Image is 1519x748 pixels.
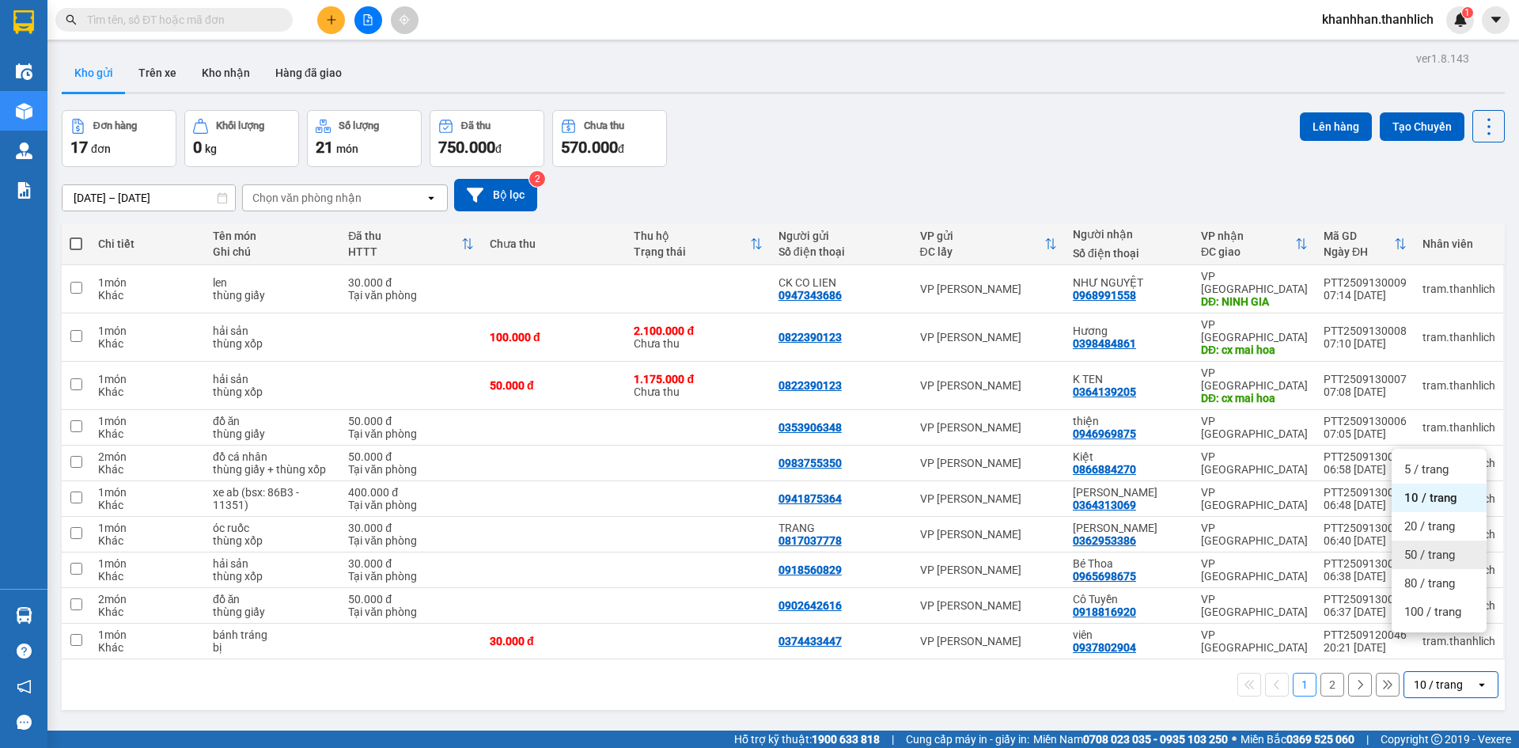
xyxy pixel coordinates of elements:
span: 5 / trang [1404,461,1449,477]
div: VP [PERSON_NAME] [920,492,1057,505]
div: 06:48 [DATE] [1324,499,1407,511]
div: Khác [98,463,197,476]
div: thùng giấy [213,427,332,440]
span: đơn [91,142,111,155]
div: DĐ: cx mai hoa [1201,392,1308,404]
div: 07:10 [DATE] [1324,337,1407,350]
div: 400.000 đ [348,486,474,499]
div: Khác [98,641,197,654]
th: Toggle SortBy [912,223,1065,265]
div: 2.100.000 đ [634,325,762,337]
span: đ [618,142,624,155]
img: icon-new-feature [1453,13,1468,27]
div: 50.000 đ [348,593,474,606]
div: Tại văn phòng [348,427,474,440]
span: plus [326,14,337,25]
div: tram.thanhlich [1422,283,1495,295]
div: 0866884270 [1073,463,1136,476]
div: thùng giấy [213,289,332,302]
div: Chi tiết [98,237,197,250]
div: 0362953386 [1073,534,1136,547]
img: warehouse-icon [16,63,32,80]
div: 0918560829 [778,564,842,576]
div: 1 món [98,373,197,385]
button: Bộ lọc [454,179,537,211]
input: Select a date range. [63,185,235,211]
img: warehouse-icon [16,142,32,159]
span: 570.000 [561,138,618,157]
button: file-add [354,6,382,34]
div: thiện [1073,415,1185,427]
div: 06:37 [DATE] [1324,606,1407,618]
div: tram.thanhlich [1422,421,1495,434]
div: VP [PERSON_NAME] [920,564,1057,576]
button: 1 [1293,673,1316,697]
div: NHƯ NGUYỆT [1073,276,1185,289]
div: 06:58 [DATE] [1324,463,1407,476]
span: | [1366,731,1369,748]
div: 30.000 đ [348,522,474,534]
span: copyright [1431,734,1442,745]
div: VP [PERSON_NAME] [920,635,1057,647]
div: hải sản [213,557,332,570]
div: 06:38 [DATE] [1324,570,1407,583]
div: 0937802904 [1073,641,1136,654]
div: VP [PERSON_NAME] [920,599,1057,612]
div: 10 / trang [1414,677,1463,693]
button: Đã thu750.000đ [430,110,544,167]
button: Tạo Chuyến [1380,112,1464,141]
div: 0364139205 [1073,385,1136,398]
div: thùng giấy + thùng xốp [213,463,332,476]
div: 0374433447 [778,635,842,647]
div: VP [PERSON_NAME] [920,457,1057,469]
div: Đơn hàng [93,120,137,131]
span: caret-down [1489,13,1503,27]
div: thùng giấy [213,606,332,618]
div: PTT2509120046 [1324,628,1407,641]
div: Chưa thu [634,325,762,350]
div: bị [213,641,332,654]
div: VP [GEOGRAPHIC_DATA] [1201,593,1308,618]
div: ĐC lấy [920,245,1044,258]
div: 50.000 đ [348,450,474,463]
div: thùng xốp [213,534,332,547]
div: Khác [98,606,197,618]
span: file-add [362,14,373,25]
div: VP [GEOGRAPHIC_DATA] [1201,415,1308,440]
div: Mã GD [1324,230,1394,242]
div: 2 món [98,593,197,606]
div: CK CO LIEN [778,276,904,289]
div: 1 món [98,486,197,499]
div: Đã thu [461,120,491,131]
div: Tại văn phòng [348,463,474,476]
div: Cô Tuyền [1073,593,1185,606]
strong: 0708 023 035 - 0935 103 250 [1083,733,1228,746]
span: khanhhan.thanhlich [1309,9,1446,29]
span: ⚪️ [1232,736,1237,742]
div: Ngày ĐH [1324,245,1394,258]
button: plus [317,6,345,34]
div: Hương [1073,325,1185,337]
div: Số điện thoại [1073,247,1185,260]
button: Kho gửi [62,54,126,92]
div: Chọn văn phòng nhận [252,190,362,206]
button: Lên hàng [1300,112,1372,141]
img: warehouse-icon [16,607,32,624]
span: 20 / trang [1404,518,1455,534]
div: Đã thu [348,230,461,242]
span: 0 [193,138,202,157]
div: Chưa thu [490,237,618,250]
div: hải sản [213,373,332,385]
img: logo-vxr [13,10,34,34]
div: 2 món [98,450,197,463]
div: viên [1073,628,1185,641]
div: PTT2509130006 [1324,415,1407,427]
span: 100 / trang [1404,604,1461,620]
div: TRANG [778,522,904,534]
div: Kiệt [1073,450,1185,463]
div: tram.thanhlich [1422,331,1495,344]
div: thùng xốp [213,570,332,583]
div: 0817037778 [778,534,842,547]
button: Kho nhận [189,54,263,92]
div: len [213,276,332,289]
